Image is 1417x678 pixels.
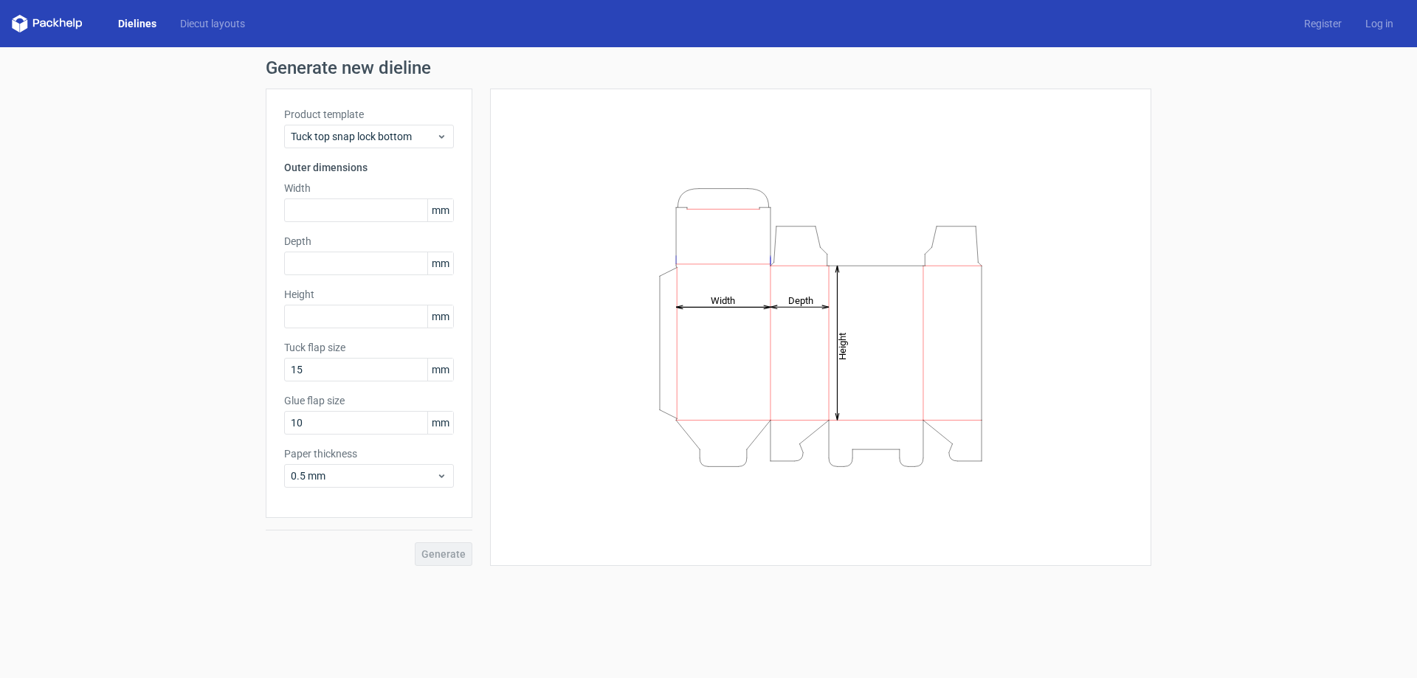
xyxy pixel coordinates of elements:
a: Diecut layouts [168,16,257,31]
tspan: Width [711,294,735,305]
span: mm [427,252,453,274]
a: Log in [1354,16,1405,31]
tspan: Depth [788,294,813,305]
span: Tuck top snap lock bottom [291,129,436,144]
label: Width [284,181,454,196]
label: Product template [284,107,454,122]
label: Glue flap size [284,393,454,408]
tspan: Height [837,332,848,359]
span: 0.5 mm [291,468,436,483]
label: Paper thickness [284,446,454,461]
label: Tuck flap size [284,340,454,355]
a: Dielines [106,16,168,31]
span: mm [427,412,453,434]
h1: Generate new dieline [266,59,1151,77]
label: Height [284,287,454,302]
span: mm [427,359,453,381]
span: mm [427,305,453,328]
label: Depth [284,234,454,249]
h3: Outer dimensions [284,160,454,175]
span: mm [427,199,453,221]
a: Register [1292,16,1354,31]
